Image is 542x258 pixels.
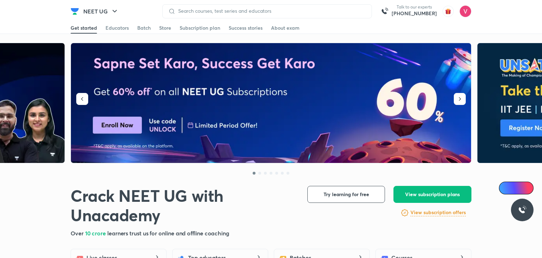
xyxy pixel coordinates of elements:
button: NEET UG [79,4,123,18]
a: Ai Doubts [499,182,534,194]
h6: View subscription offers [410,209,466,216]
a: [PHONE_NUMBER] [392,10,437,17]
img: ttu [518,206,526,214]
a: Subscription plan [180,22,220,34]
div: Batch [137,24,151,31]
div: Subscription plan [180,24,220,31]
img: call-us [378,4,392,18]
img: Vishwa Desai [459,5,471,17]
div: Educators [106,24,129,31]
h1: Crack NEET UG with Unacademy [71,186,296,225]
a: About exam [271,22,300,34]
p: Talk to our experts [392,4,437,10]
button: View subscription plans [393,186,471,203]
div: About exam [271,24,300,31]
a: Educators [106,22,129,34]
a: Success stories [229,22,263,34]
div: Store [159,24,171,31]
button: Try learning for free [307,186,385,203]
a: Batch [137,22,151,34]
span: 10 crore [85,229,107,237]
span: learners trust us for online and offline coaching [107,229,229,237]
span: View subscription plans [405,191,460,198]
img: Icon [503,185,509,191]
a: Store [159,22,171,34]
a: View subscription offers [410,209,466,217]
div: Success stories [229,24,263,31]
div: Get started [71,24,97,31]
span: Over [71,229,85,237]
a: Get started [71,22,97,34]
img: Company Logo [71,7,79,16]
span: Ai Doubts [511,185,529,191]
img: avatar [442,6,454,17]
span: Try learning for free [324,191,369,198]
input: Search courses, test series and educators [175,8,366,14]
